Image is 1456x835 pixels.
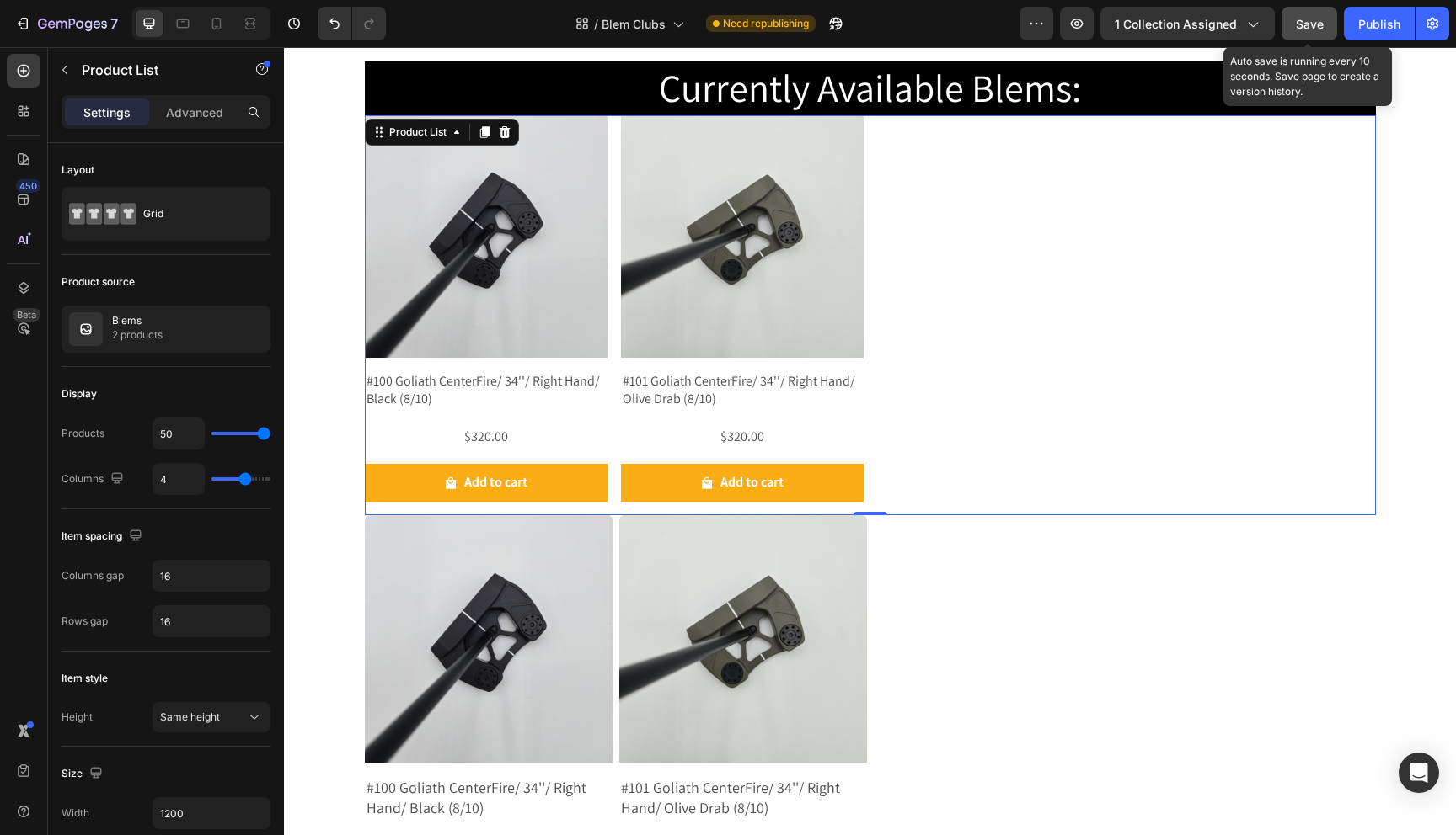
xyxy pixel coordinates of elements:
p: 2 products [112,327,163,343]
button: Save [1282,7,1337,40]
p: Settings [83,104,131,121]
button: Same height [153,702,270,732]
button: 7 [7,7,126,40]
div: $320.00 [179,785,231,808]
img: collection feature img [69,312,103,346]
p: Product List [82,60,225,80]
button: Add to cart [337,417,580,455]
a: #100 Goliath CenterFire/ 34''/ Right Hand/ Black (8/10) [81,468,329,715]
div: Columns [62,468,127,491]
div: Add to cart [436,423,500,448]
div: $320.00 [435,376,482,404]
h2: #100 Goliath CenterFire/ 34''/ Right Hand/ Black (8/10) [81,729,329,772]
input: Auto [153,464,204,494]
input: Auto [153,418,204,449]
div: Height [62,710,93,725]
span: Blem Clubs [602,15,666,33]
div: Rows gap [62,614,108,629]
div: Publish [1358,15,1400,33]
div: Display [62,386,97,402]
div: Undo/Redo [318,7,386,40]
div: Product List [102,77,166,93]
h2: #101 Goliath CenterFire/ 34''/ Right Hand/ Olive Drab (8/10) [335,729,583,772]
div: Product source [62,274,135,290]
h2: #101 Goliath CenterFire/ 34''/ Right Hand/ Olive Drab (8/10) [337,324,580,363]
input: Auto [153,561,270,591]
input: Auto [153,606,270,636]
span: Same height [160,710,220,723]
a: #101 Goliath CenterFire/ 34''/ Right Hand/ Olive Drab (8/10) [337,68,580,311]
div: Beta [13,308,40,322]
div: Layout [62,162,94,178]
span: / [594,15,598,33]
div: Width [62,806,89,821]
div: Size [62,763,106,785]
input: Auto [153,798,270,828]
p: Blems [112,315,163,327]
iframe: To enrich screen reader interactions, please activate Accessibility in Grammarly extension settings [284,47,1456,835]
div: Grid [143,194,246,233]
span: Save [1296,17,1324,31]
span: Need republishing [723,16,809,31]
div: 450 [16,179,40,193]
div: $320.00 [433,785,485,808]
div: Products [62,426,104,441]
div: Item spacing [62,525,146,548]
div: Open Intercom Messenger [1399,753,1439,793]
p: 7 [110,13,118,34]
button: 1 collection assigned [1100,7,1275,40]
p: Advanced [166,104,223,121]
span: 1 collection assigned [1115,15,1237,33]
button: Publish [1344,7,1415,40]
div: Columns gap [62,568,124,583]
div: Item style [62,671,108,686]
a: #101 Goliath CenterFire/ 34''/ Right Hand/ Olive Drab (8/10) [335,468,583,715]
